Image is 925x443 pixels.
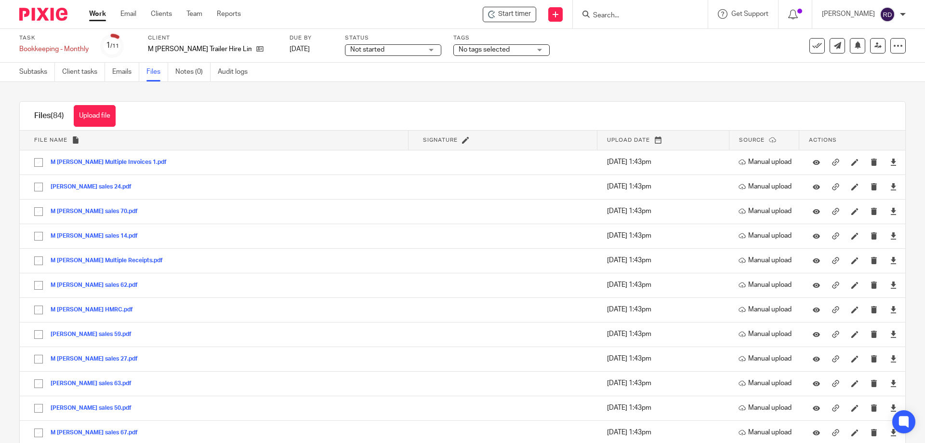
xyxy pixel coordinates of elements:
a: Clients [151,9,172,19]
input: Select [29,301,48,319]
a: Client tasks [62,63,105,81]
p: Manual upload [739,206,794,216]
label: Status [345,34,441,42]
a: Download [890,157,897,167]
a: Work [89,9,106,19]
a: Download [890,182,897,191]
span: (84) [51,112,64,120]
button: Upload file [74,105,116,127]
label: Client [148,34,277,42]
input: Select [29,202,48,221]
span: Upload date [607,137,650,143]
button: [PERSON_NAME] sales 24.pdf [51,184,139,190]
p: [DATE] 1:43pm [607,255,724,265]
input: Select [29,178,48,196]
input: Select [29,227,48,245]
div: Bookkeeping - Monthly [19,44,89,54]
a: Email [120,9,136,19]
span: Start timer [498,9,531,19]
p: Manual upload [739,403,794,413]
input: Select [29,276,48,295]
button: M [PERSON_NAME] Multiple Receipts.pdf [51,257,170,264]
input: Select [29,399,48,417]
label: Task [19,34,89,42]
a: Download [890,378,897,388]
button: M [PERSON_NAME] Multiple Invoices 1.pdf [51,159,174,166]
p: Manual upload [739,378,794,388]
input: Select [29,350,48,368]
p: [DATE] 1:43pm [607,354,724,363]
p: Manual upload [739,354,794,363]
p: Manual upload [739,255,794,265]
p: M [PERSON_NAME] Trailer Hire Limited [148,44,251,54]
button: M [PERSON_NAME] sales 62.pdf [51,282,145,289]
span: No tags selected [459,46,510,53]
p: [DATE] 1:43pm [607,206,724,216]
img: Pixie [19,8,67,21]
a: Emails [112,63,139,81]
input: Select [29,424,48,442]
label: Tags [453,34,550,42]
p: [DATE] 1:43pm [607,182,724,191]
button: M [PERSON_NAME] sales 70.pdf [51,208,145,215]
a: Download [890,305,897,314]
a: Files [146,63,168,81]
p: [DATE] 1:43pm [607,157,724,167]
a: Download [890,354,897,363]
a: Reports [217,9,241,19]
span: Get Support [731,11,768,17]
button: M [PERSON_NAME] HMRC.pdf [51,307,140,313]
a: Download [890,206,897,216]
small: /11 [110,43,119,49]
a: Team [186,9,202,19]
p: Manual upload [739,428,794,437]
input: Select [29,375,48,393]
p: [DATE] 1:43pm [607,329,724,339]
span: File name [34,137,67,143]
a: Download [890,403,897,413]
a: Download [890,280,897,290]
a: Download [890,231,897,241]
input: Select [29,252,48,270]
p: [DATE] 1:43pm [607,305,724,314]
p: Manual upload [739,329,794,339]
input: Select [29,325,48,344]
a: Audit logs [218,63,255,81]
p: [DATE] 1:43pm [607,378,724,388]
p: Manual upload [739,280,794,290]
a: Subtasks [19,63,55,81]
span: Signature [423,137,458,143]
div: M Barnes Trailer Hire Limited - Bookkeeping - Monthly [483,7,536,22]
div: 1 [106,40,119,51]
p: [DATE] 1:43pm [607,231,724,241]
p: Manual upload [739,157,794,167]
p: [PERSON_NAME] [822,9,875,19]
button: M [PERSON_NAME] sales 14.pdf [51,233,145,240]
a: Download [890,329,897,339]
img: svg%3E [880,7,895,22]
label: Due by [290,34,333,42]
p: [DATE] 1:43pm [607,403,724,413]
span: Actions [809,137,837,143]
p: Manual upload [739,231,794,241]
p: Manual upload [739,182,794,191]
a: Notes (0) [175,63,211,81]
span: Not started [350,46,384,53]
span: Source [739,137,765,143]
input: Search [592,12,679,20]
button: M [PERSON_NAME] sales 27.pdf [51,356,145,362]
h1: Files [34,111,64,121]
span: [DATE] [290,46,310,53]
button: [PERSON_NAME] sales 59.pdf [51,331,139,338]
input: Select [29,153,48,172]
button: [PERSON_NAME] sales 50.pdf [51,405,139,412]
button: [PERSON_NAME] sales 63.pdf [51,380,139,387]
p: [DATE] 1:43pm [607,428,724,437]
a: Download [890,428,897,437]
p: Manual upload [739,305,794,314]
a: Download [890,255,897,265]
p: [DATE] 1:43pm [607,280,724,290]
button: M [PERSON_NAME] sales 67.pdf [51,430,145,436]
